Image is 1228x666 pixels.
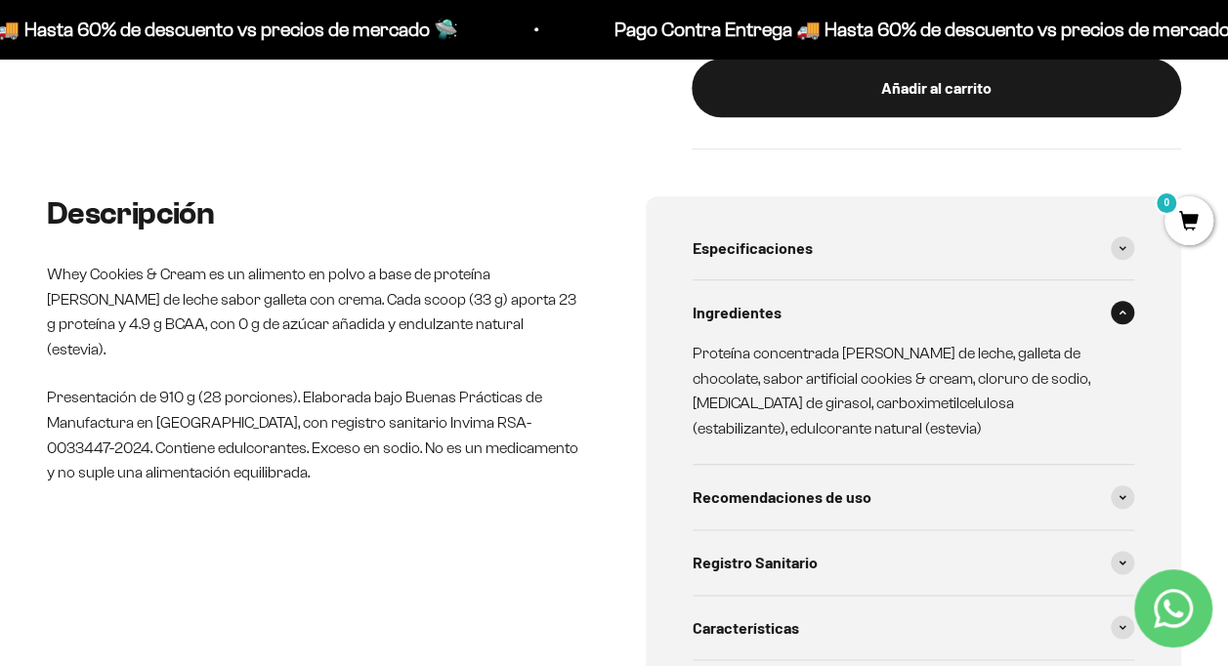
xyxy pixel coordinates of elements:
summary: Características [693,596,1135,660]
p: Proteína concentrada [PERSON_NAME] de leche, galleta de chocolate, sabor artificial cookies & cre... [693,341,1112,440]
summary: Registro Sanitario [693,530,1135,595]
span: Ingredientes [693,300,782,325]
p: Presentación de 910 g (28 porciones). Elaborada bajo Buenas Prácticas de Manufactura en [GEOGRAPH... [47,385,583,484]
span: Registro Sanitario [693,550,818,575]
summary: Recomendaciones de uso [693,465,1135,529]
summary: Ingredientes [693,280,1135,345]
h2: Descripción [47,196,583,230]
summary: Especificaciones [693,216,1135,280]
mark: 0 [1155,191,1178,215]
a: 0 [1164,212,1213,233]
span: Especificaciones [693,235,813,261]
span: Recomendaciones de uso [693,484,871,510]
span: Características [693,615,799,641]
div: Añadir al carrito [731,75,1142,101]
button: Añadir al carrito [692,59,1181,117]
p: Whey Cookies & Cream es un alimento en polvo a base de proteína [PERSON_NAME] de leche sabor gall... [47,262,583,361]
